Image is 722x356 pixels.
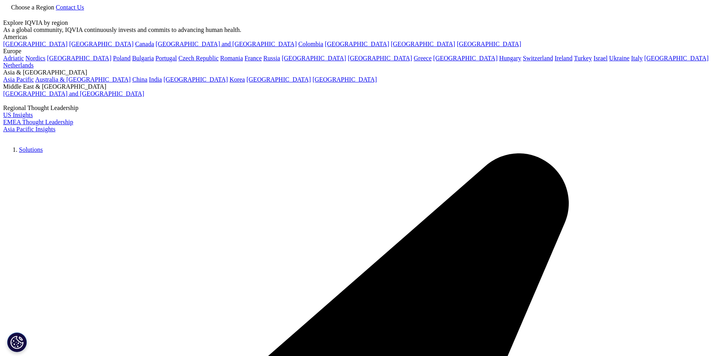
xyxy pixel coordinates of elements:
a: Solutions [19,146,43,153]
a: Switzerland [523,55,553,62]
a: Czech Republic [178,55,219,62]
button: Cookies Settings [7,332,27,352]
a: Nordics [25,55,45,62]
a: Bulgaria [132,55,154,62]
a: Asia Pacific Insights [3,126,55,132]
a: Korea [229,76,245,83]
a: Canada [135,41,154,47]
a: India [149,76,162,83]
a: [GEOGRAPHIC_DATA] [3,41,68,47]
a: US Insights [3,112,33,118]
a: Romania [220,55,243,62]
a: Portugal [156,55,177,62]
div: Explore IQVIA by region [3,19,719,26]
a: China [132,76,147,83]
a: [GEOGRAPHIC_DATA] and [GEOGRAPHIC_DATA] [3,90,144,97]
a: [GEOGRAPHIC_DATA] and [GEOGRAPHIC_DATA] [156,41,296,47]
a: Turkey [574,55,592,62]
div: As a global community, IQVIA continuously invests and commits to advancing human health. [3,26,719,34]
a: Colombia [298,41,323,47]
a: [GEOGRAPHIC_DATA] [457,41,521,47]
span: Choose a Region [11,4,54,11]
a: [GEOGRAPHIC_DATA] [391,41,455,47]
div: Asia & [GEOGRAPHIC_DATA] [3,69,719,76]
a: France [245,55,262,62]
a: [GEOGRAPHIC_DATA] [282,55,346,62]
a: Hungary [499,55,521,62]
a: EMEA Thought Leadership [3,119,73,125]
a: [GEOGRAPHIC_DATA] [433,55,497,62]
a: [GEOGRAPHIC_DATA] [163,76,228,83]
a: Ireland [555,55,572,62]
a: Australia & [GEOGRAPHIC_DATA] [35,76,131,83]
div: Europe [3,48,719,55]
a: Russia [263,55,280,62]
a: Adriatic [3,55,24,62]
a: [GEOGRAPHIC_DATA] [246,76,311,83]
a: Ukraine [609,55,630,62]
div: Americas [3,34,719,41]
a: [GEOGRAPHIC_DATA] [644,55,709,62]
a: [GEOGRAPHIC_DATA] [47,55,111,62]
a: [GEOGRAPHIC_DATA] [69,41,133,47]
a: Italy [631,55,643,62]
a: Poland [113,55,130,62]
a: Asia Pacific [3,76,34,83]
a: Israel [594,55,608,62]
a: Greece [414,55,431,62]
a: Netherlands [3,62,34,69]
a: [GEOGRAPHIC_DATA] [313,76,377,83]
div: Middle East & [GEOGRAPHIC_DATA] [3,83,719,90]
a: Contact Us [56,4,84,11]
a: [GEOGRAPHIC_DATA] [325,41,389,47]
a: [GEOGRAPHIC_DATA] [348,55,412,62]
div: Regional Thought Leadership [3,104,719,112]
